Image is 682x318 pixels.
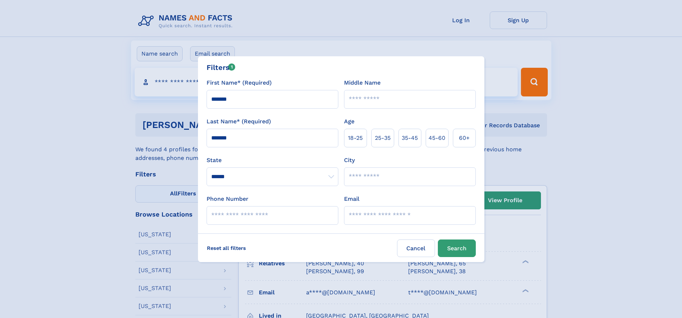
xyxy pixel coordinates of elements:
[438,239,476,257] button: Search
[344,117,354,126] label: Age
[207,156,338,165] label: State
[344,79,381,87] label: Middle Name
[344,156,355,165] label: City
[429,134,445,142] span: 45‑60
[348,134,363,142] span: 18‑25
[207,62,236,73] div: Filters
[207,79,272,87] label: First Name* (Required)
[375,134,391,142] span: 25‑35
[459,134,470,142] span: 60+
[344,195,359,203] label: Email
[207,195,248,203] label: Phone Number
[397,239,435,257] label: Cancel
[202,239,251,257] label: Reset all filters
[402,134,418,142] span: 35‑45
[207,117,271,126] label: Last Name* (Required)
